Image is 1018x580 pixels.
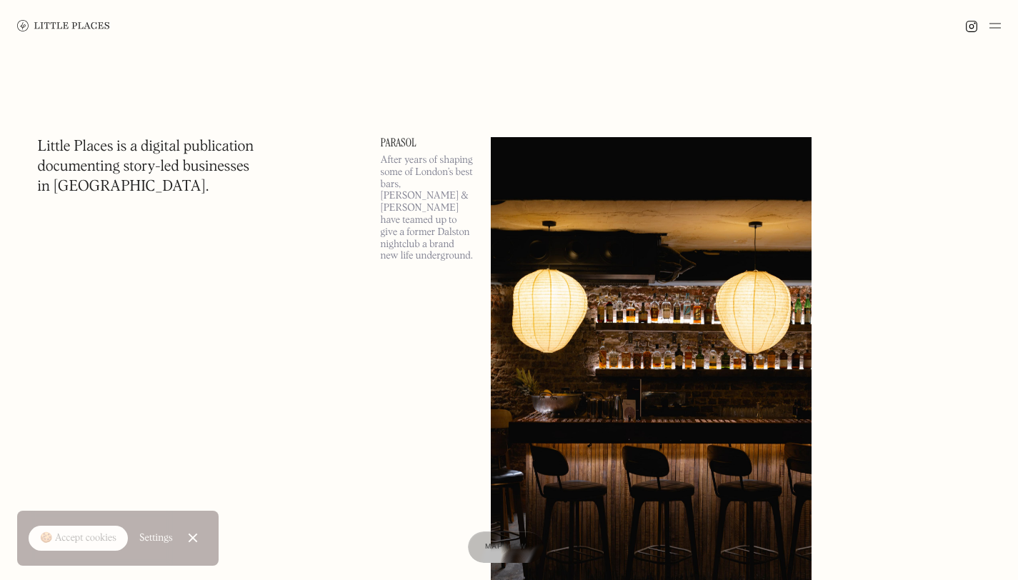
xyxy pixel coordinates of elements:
[468,531,544,563] a: Map view
[485,543,527,551] span: Map view
[179,524,207,552] a: Close Cookie Popup
[29,526,128,551] a: 🍪 Accept cookies
[381,154,474,262] p: After years of shaping some of London’s best bars, [PERSON_NAME] & [PERSON_NAME] have teamed up t...
[381,137,474,149] a: Parasol
[40,531,116,546] div: 🍪 Accept cookies
[139,533,173,543] div: Settings
[139,522,173,554] a: Settings
[38,137,254,197] h1: Little Places is a digital publication documenting story-led businesses in [GEOGRAPHIC_DATA].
